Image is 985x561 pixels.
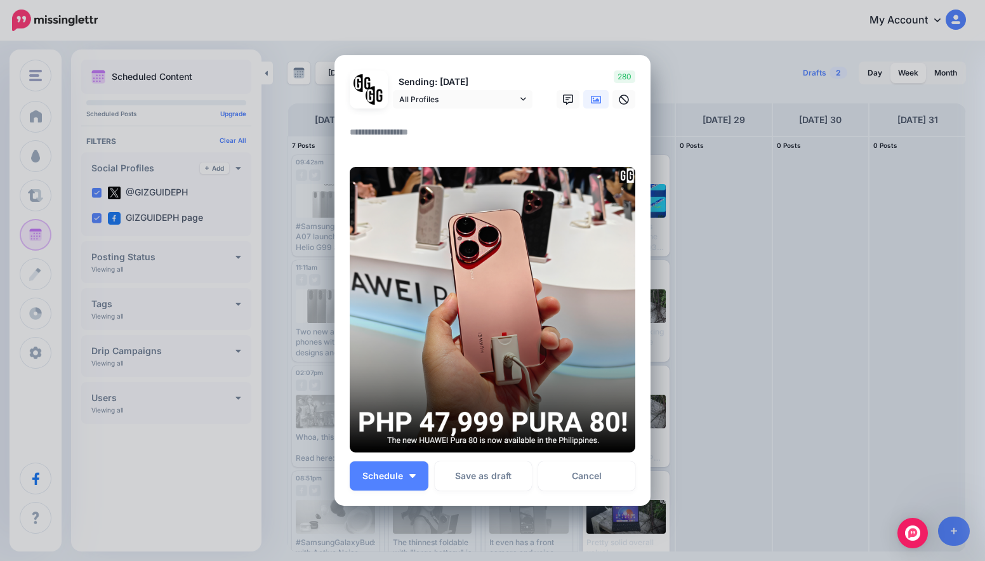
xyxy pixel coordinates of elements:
span: Schedule [362,472,403,480]
button: Save as draft [435,461,532,491]
span: All Profiles [399,93,517,106]
button: Schedule [350,461,428,491]
p: Sending: [DATE] [393,75,532,89]
img: arrow-down-white.png [409,474,416,478]
img: JT5sWCfR-79925.png [366,86,384,105]
img: YARAEIP2EIQL0VWOHAV5C9NU2XTQWILC.png [350,167,635,452]
span: 280 [614,70,635,83]
a: Cancel [538,461,635,491]
img: 353459792_649996473822713_4483302954317148903_n-bsa138318.png [354,74,372,93]
div: Open Intercom Messenger [897,518,928,548]
a: All Profiles [393,90,532,109]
